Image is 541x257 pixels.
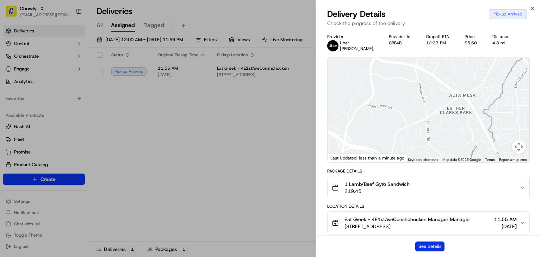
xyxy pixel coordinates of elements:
[328,176,529,199] button: 1 Lamb/Beef Gyro Sandwich$19.45
[328,212,529,234] button: Eat Greek - 4E1stAveConshohocken Manager Manager[STREET_ADDRESS]11:55 AM[DATE]
[327,34,378,39] div: Provider
[426,34,453,39] div: Dropoff ETA
[344,223,470,230] span: [STREET_ADDRESS]
[327,20,530,27] p: Check the progress of the delivery
[14,102,54,109] span: Knowledge Base
[389,40,402,46] button: CBE4B
[60,103,65,108] div: 💻
[465,34,481,39] div: Price
[492,34,514,39] div: Distance
[24,67,116,74] div: Start new chat
[57,99,116,112] a: 💻API Documentation
[329,153,353,162] img: Google
[442,158,481,162] span: Map data ©2025 Google
[328,153,408,162] div: Last Updated: less than a minute ago
[70,119,85,125] span: Pylon
[327,40,338,51] img: uber-new-logo.jpeg
[7,28,128,39] p: Welcome 👋
[7,103,13,108] div: 📗
[67,102,113,109] span: API Documentation
[344,188,410,195] span: $19.45
[7,67,20,80] img: 1736555255976-a54dd68f-1ca7-489b-9aae-adbdc363a1c4
[327,203,530,209] div: Location Details
[492,40,514,46] div: 4.8 mi
[485,158,495,162] a: Terms (opens in new tab)
[18,45,127,53] input: Got a question? Start typing here...
[327,8,386,20] span: Delivery Details
[120,69,128,78] button: Start new chat
[426,40,453,46] div: 12:33 PM
[329,153,353,162] a: Open this area in Google Maps (opens a new window)
[499,158,527,162] a: Report a map error
[494,216,517,223] span: 11:55 AM
[7,7,21,21] img: Nash
[24,74,89,80] div: We're available if you need us!
[340,46,373,51] span: [PERSON_NAME]
[512,140,526,154] button: Map camera controls
[50,119,85,125] a: Powered byPylon
[340,40,373,46] p: Uber
[389,34,415,39] div: Provider Id
[494,223,517,230] span: [DATE]
[465,40,481,46] div: $5.60
[344,216,470,223] span: Eat Greek - 4E1stAveConshohocken Manager Manager
[415,242,444,251] button: See details
[344,181,410,188] span: 1 Lamb/Beef Gyro Sandwich
[4,99,57,112] a: 📗Knowledge Base
[408,157,438,162] button: Keyboard shortcuts
[327,168,530,174] div: Package Details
